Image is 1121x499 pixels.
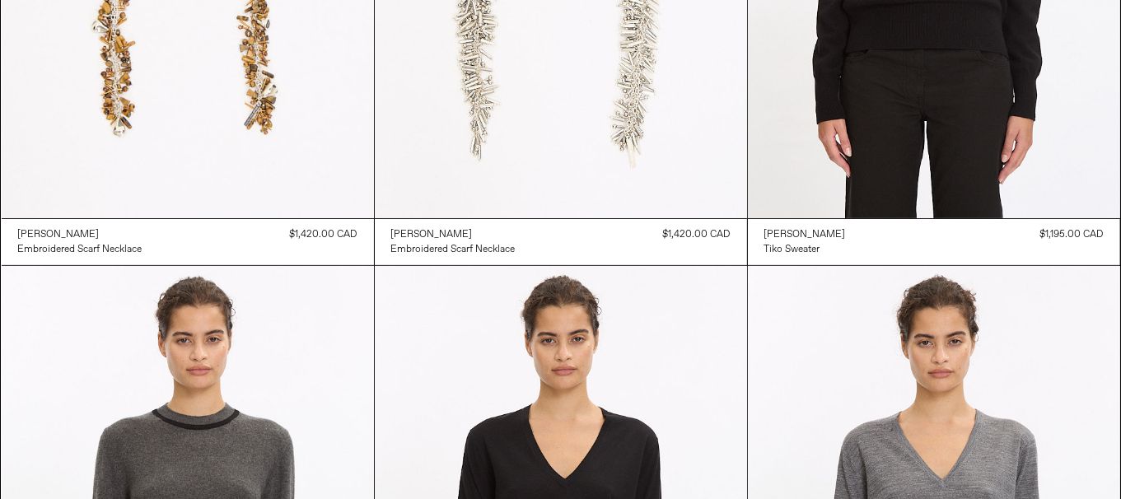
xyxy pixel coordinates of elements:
[391,242,516,257] a: Embroidered Scarf Necklace
[764,227,846,242] a: [PERSON_NAME]
[18,227,142,242] a: [PERSON_NAME]
[1040,227,1104,242] div: $1,195.00 CAD
[18,228,100,242] div: [PERSON_NAME]
[391,227,516,242] a: [PERSON_NAME]
[18,243,142,257] div: Embroidered Scarf Necklace
[290,227,357,242] div: $1,420.00 CAD
[764,243,820,257] div: Tiko Sweater
[18,242,142,257] a: Embroidered Scarf Necklace
[391,228,473,242] div: [PERSON_NAME]
[663,227,731,242] div: $1,420.00 CAD
[764,242,846,257] a: Tiko Sweater
[391,243,516,257] div: Embroidered Scarf Necklace
[764,228,846,242] div: [PERSON_NAME]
